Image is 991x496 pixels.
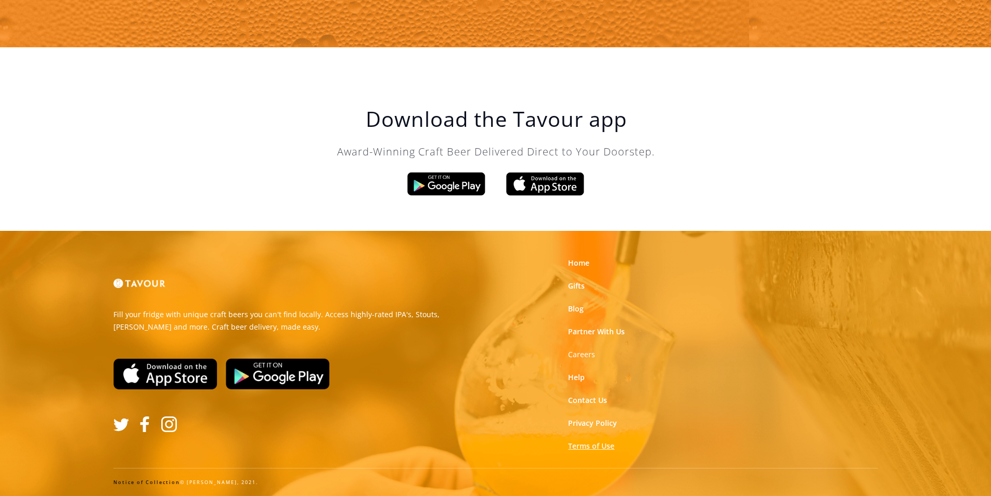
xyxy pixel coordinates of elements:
[113,308,488,333] p: Fill your fridge with unique craft beers you can't find locally. Access highly-rated IPA's, Stout...
[113,479,180,486] a: Notice of Collection
[288,144,704,160] p: Award-Winning Craft Beer Delivered Direct to Your Doorstep.
[113,479,878,486] div: © [PERSON_NAME], 2021.
[568,441,614,451] a: Terms of Use
[568,395,607,406] a: Contact Us
[568,258,589,268] a: Home
[568,327,625,337] a: Partner With Us
[288,107,704,132] h1: Download the Tavour app
[568,372,585,383] a: Help
[568,281,585,291] a: Gifts
[568,349,595,360] a: Careers
[568,304,584,314] a: Blog
[568,418,617,428] a: Privacy Policy
[568,349,595,359] strong: Careers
